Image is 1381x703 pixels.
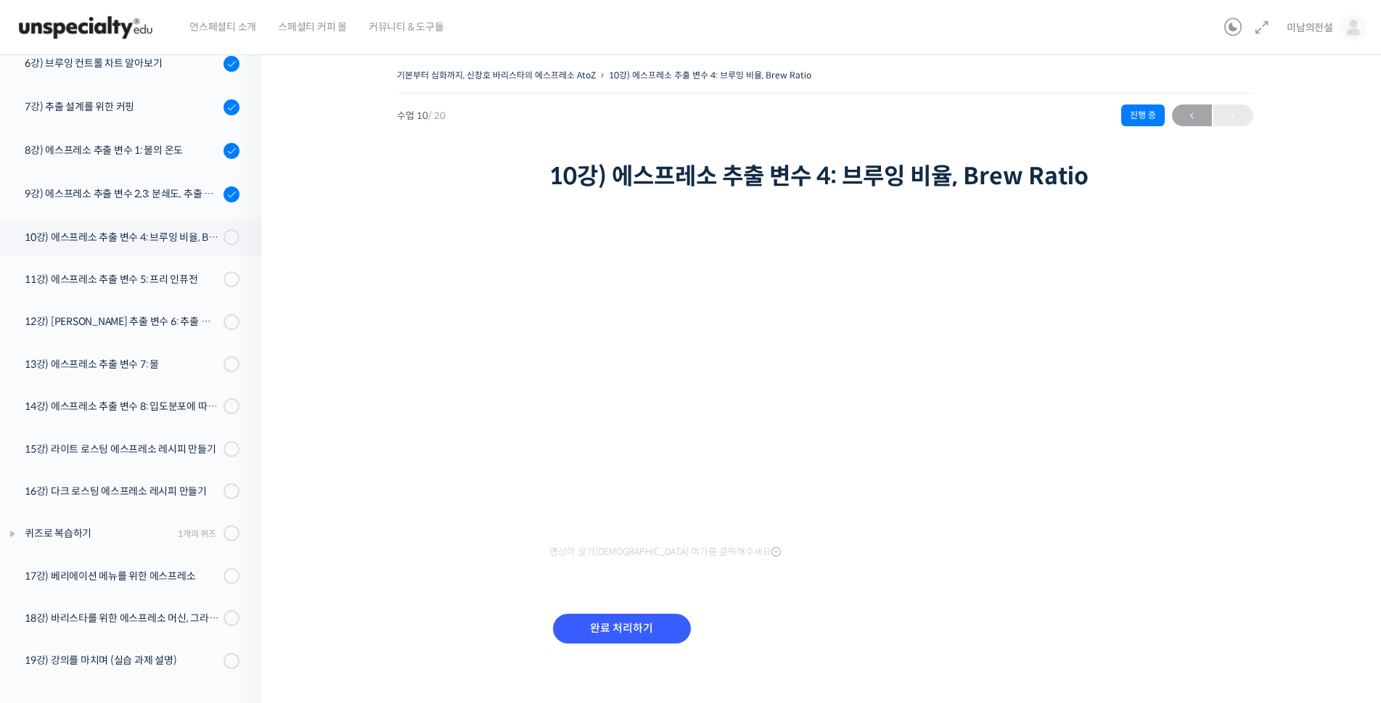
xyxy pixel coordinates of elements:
div: 18강) 바리스타를 위한 에스프레소 머신, 그라인더 선택 가이드라인 [25,610,219,626]
div: 11강) 에스프레소 추출 변수 5: 프리 인퓨전 [25,271,219,287]
input: 완료 처리하기 [553,614,691,644]
div: 13강) 에스프레소 추출 변수 7: 물 [25,356,219,372]
span: 대화 [133,482,150,494]
div: 진행 중 [1121,104,1165,126]
div: 퀴즈로 복습하기 [25,525,173,541]
span: 홈 [46,482,54,493]
span: 미남의전설 [1287,21,1333,34]
span: 영상이 끊기[DEMOGRAPHIC_DATA] 여기를 클릭해주세요 [549,546,781,558]
div: 1개의 퀴즈 [178,527,216,540]
a: ←이전 [1172,104,1212,126]
span: 수업 10 [397,111,446,120]
span: ← [1172,106,1212,126]
div: 10강) 에스프레소 추출 변수 4: 브루잉 비율, Brew Ratio [25,229,219,245]
div: 9강) 에스프레소 추출 변수 2,3: 분쇄도, 추출 시간 [25,186,219,202]
div: 14강) 에스프레소 추출 변수 8: 입도분포에 따른 향미 변화 [25,398,219,414]
div: 6강) 브루잉 컨트롤 차트 알아보기 [25,55,219,71]
div: 8강) 에스프레소 추출 변수 1: 물의 온도 [25,142,219,158]
div: 19강) 강의를 마치며 (실습 과제 설명) [25,652,219,668]
div: 17강) 베리에이션 메뉴를 위한 에스프레소 [25,568,219,584]
span: / 20 [428,110,446,122]
div: 16강) 다크 로스팅 에스프레소 레시피 만들기 [25,483,219,499]
div: 12강) [PERSON_NAME] 추출 변수 6: 추출 압력 [25,313,219,329]
div: 15강) 라이트 로스팅 에스프레소 레시피 만들기 [25,441,219,457]
a: 설정 [187,460,279,496]
a: 기본부터 심화까지, 신창호 바리스타의 에스프레소 AtoZ [397,70,596,81]
a: 홈 [4,460,96,496]
span: 설정 [224,482,242,493]
div: 7강) 추출 설계를 위한 커핑 [25,99,219,115]
a: 10강) 에스프레소 추출 변수 4: 브루잉 비율, Brew Ratio [609,70,811,81]
h1: 10강) 에스프레소 추출 변수 4: 브루잉 비율, Brew Ratio [549,163,1101,190]
a: 대화 [96,460,187,496]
